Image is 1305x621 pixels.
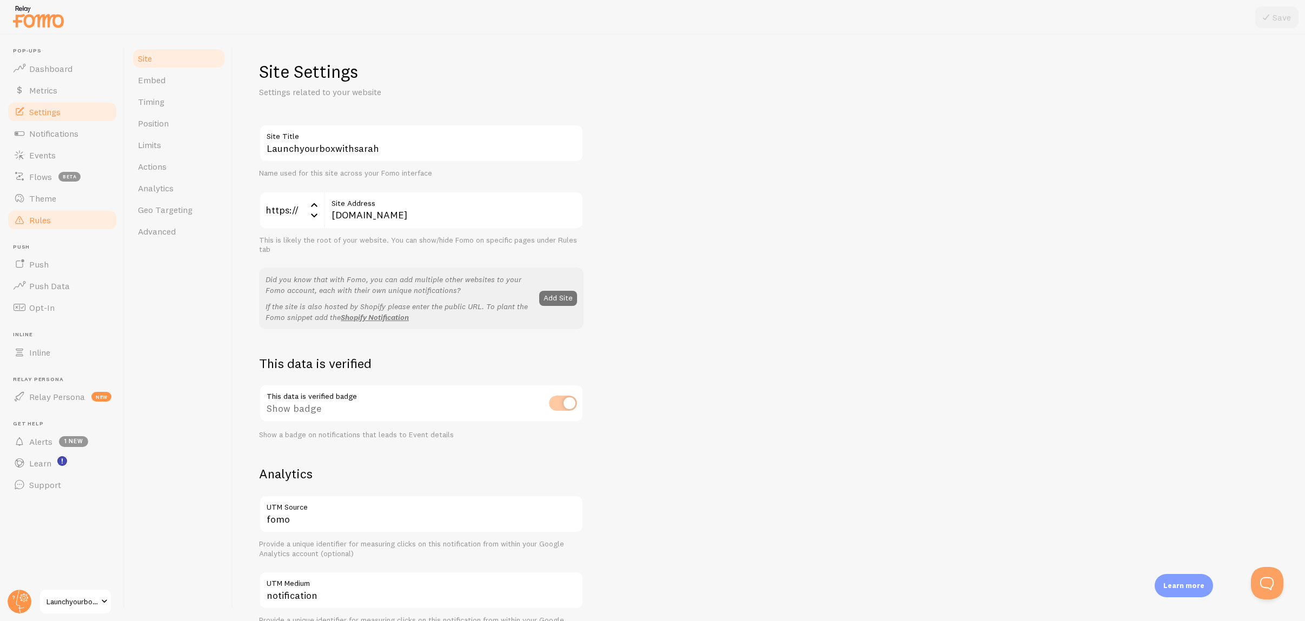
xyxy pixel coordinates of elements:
[11,3,65,30] img: fomo-relay-logo-orange.svg
[131,156,226,177] a: Actions
[6,101,118,123] a: Settings
[259,236,584,255] div: This is likely the root of your website. You can show/hide Fomo on specific pages under Rules tab
[29,302,55,313] span: Opt-In
[29,150,56,161] span: Events
[259,495,584,513] label: UTM Source
[6,58,118,79] a: Dashboard
[266,274,533,296] p: Did you know that with Fomo, you can add multiple other websites to your Fomo account, each with ...
[324,191,584,229] input: myhonestcompany.com
[13,244,118,251] span: Push
[131,221,226,242] a: Advanced
[131,112,226,134] a: Position
[259,191,324,229] div: https://
[29,259,49,270] span: Push
[259,124,584,143] label: Site Title
[6,166,118,188] a: Flows beta
[91,392,111,402] span: new
[59,436,88,447] span: 1 new
[13,331,118,338] span: Inline
[6,188,118,209] a: Theme
[6,253,118,275] a: Push
[29,347,50,358] span: Inline
[6,144,118,166] a: Events
[259,571,584,590] label: UTM Medium
[138,118,169,129] span: Position
[138,139,161,150] span: Limits
[13,376,118,383] span: Relay Persona
[138,75,165,85] span: Embed
[29,128,78,139] span: Notifications
[29,458,51,469] span: Learn
[29,193,56,204] span: Theme
[6,342,118,363] a: Inline
[6,431,118,452] a: Alerts 1 new
[6,452,118,474] a: Learn
[13,48,118,55] span: Pop-ups
[29,391,85,402] span: Relay Persona
[259,169,584,178] div: Name used for this site across your Fomo interface
[131,48,226,69] a: Site
[6,79,118,101] a: Metrics
[138,204,193,215] span: Geo Targeting
[13,420,118,428] span: Get Help
[131,177,226,199] a: Analytics
[29,106,61,117] span: Settings
[259,86,519,98] p: Settings related to your website
[539,291,577,306] button: Add Site
[6,209,118,231] a: Rules
[6,474,118,496] a: Support
[259,465,584,482] h2: Analytics
[131,134,226,156] a: Limits
[131,91,226,112] a: Timing
[29,63,72,74] span: Dashboard
[6,386,118,408] a: Relay Persona new
[29,171,52,182] span: Flows
[1163,580,1204,591] p: Learn more
[259,539,584,558] div: Provide a unique identifier for measuring clicks on this notification from within your Google Ana...
[138,161,167,172] span: Actions
[6,297,118,318] a: Opt-In
[324,191,584,210] label: Site Address
[6,123,118,144] a: Notifications
[39,589,112,615] a: Launchyourboxwithsarah
[138,226,176,237] span: Advanced
[58,172,81,182] span: beta
[29,436,52,447] span: Alerts
[57,456,67,466] svg: <p>Watch New Feature Tutorials!</p>
[29,479,61,490] span: Support
[131,69,226,91] a: Embed
[266,301,533,323] p: If the site is also hosted by Shopify please enter the public URL. To plant the Fomo snippet add the
[6,275,118,297] a: Push Data
[138,183,174,193] span: Analytics
[131,199,226,221] a: Geo Targeting
[259,355,584,372] h2: This data is verified
[259,61,584,83] h1: Site Settings
[138,53,152,64] span: Site
[29,281,70,291] span: Push Data
[138,96,164,107] span: Timing
[29,85,57,96] span: Metrics
[341,312,409,322] a: Shopify Notification
[1251,567,1283,599] iframe: Help Scout Beacon - Open
[29,215,51,225] span: Rules
[1155,574,1213,597] div: Learn more
[47,595,98,608] span: Launchyourboxwithsarah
